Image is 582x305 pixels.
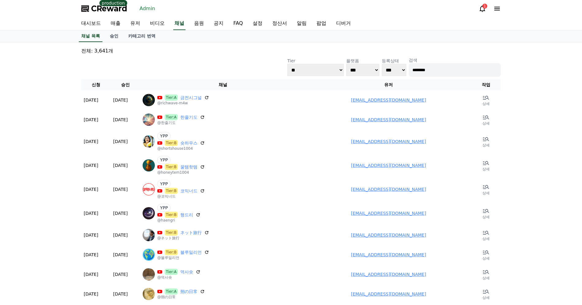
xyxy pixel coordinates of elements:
img: 숏하우스 [143,135,155,148]
a: [EMAIL_ADDRESS][DOMAIN_NAME] [351,117,426,122]
span: YPP [157,204,170,212]
p: @haengri [157,218,201,223]
p: 상세 [482,167,490,172]
p: [DATE] [84,252,98,258]
a: [EMAIL_ADDRESS][DOMAIN_NAME] [351,233,426,237]
span: Tier:B [165,164,178,170]
img: 역사숏 [143,268,155,280]
p: 상세 [482,214,490,219]
p: 상세 [482,143,490,148]
p: 상세 [482,256,490,261]
a: [EMAIL_ADDRESS][DOMAIN_NAME] [351,272,426,277]
span: Tier:B [165,230,178,236]
a: ネット旅行 [180,230,202,236]
a: [EMAIL_ADDRESS][DOMAIN_NAME] [351,211,426,216]
img: 금전시그널 [143,94,155,106]
p: [DATE] [84,117,98,123]
span: Tier:B [165,212,178,218]
img: 행드리 [143,207,155,219]
p: [DATE] [84,97,98,103]
a: 채널 목록 [79,30,102,42]
th: 승인 [111,79,140,90]
p: [DATE] [113,138,128,145]
p: [DATE] [84,186,98,192]
a: FAQ [228,17,248,30]
a: 코믹너드 [180,188,197,194]
p: 등록상태 [382,58,406,64]
p: [DATE] [113,232,128,238]
img: 블루밀리언 [143,249,155,261]
a: 상세 [474,267,498,282]
a: 카테고리 번역 [123,30,160,42]
a: 디버거 [331,17,356,30]
a: 숏하우스 [180,140,197,146]
span: Home [16,204,26,209]
a: 상세 [474,134,498,149]
th: 채널 [140,79,306,90]
p: @shortshouse1004 [157,146,205,151]
a: Messages [40,195,79,210]
p: 상세 [482,191,490,195]
a: CReward [81,4,127,14]
a: 공지 [209,17,228,30]
img: ネット旅行 [143,229,155,241]
p: @richwave-m4w [157,101,209,106]
p: 상세 [482,276,490,280]
a: 상세 [474,182,498,197]
a: 상세 [474,206,498,221]
a: 팝업 [312,17,331,30]
p: @역사숏 [157,275,201,280]
span: Tier:B [165,249,178,255]
a: 한줄기도 [180,114,197,120]
span: YPP [157,156,170,164]
a: 상세 [474,247,498,262]
p: [DATE] [84,232,98,238]
p: [DATE] [84,291,98,297]
a: 승인 [105,30,123,42]
a: Admin [137,4,158,14]
p: [DATE] [84,271,98,277]
div: 1 [482,4,487,9]
p: @코믹너드 [157,194,205,199]
a: 상세 [474,228,498,242]
a: 상세 [474,93,498,107]
p: [DATE] [113,117,128,123]
a: [EMAIL_ADDRESS][DOMAIN_NAME] [351,98,426,102]
a: 1 [479,5,486,12]
span: Tier:A [165,269,178,275]
p: @블루밀리언 [157,255,209,260]
a: 정산서 [267,17,292,30]
p: 전체: 3,641개 [81,47,501,55]
span: Tier:A [165,288,178,295]
img: 코믹너드 [143,183,155,195]
th: 유저 [306,79,471,90]
p: [DATE] [84,210,98,216]
p: [DATE] [84,162,98,168]
p: @ネット旅行 [157,236,209,241]
a: [EMAIL_ADDRESS][DOMAIN_NAME] [351,163,426,168]
p: [DATE] [113,252,128,258]
p: 상세 [482,101,490,106]
a: 비디오 [145,17,170,30]
span: Tier:B [165,188,178,194]
a: 행드리 [180,212,193,218]
a: 상세 [474,158,498,173]
p: 상세 [482,295,490,300]
p: @한줄기도 [157,120,205,125]
span: Tier:A [165,114,178,120]
img: 한줄기도 [143,114,155,126]
span: YPP [157,132,170,140]
img: 朔の日常 [143,288,155,300]
span: Settings [91,204,106,209]
a: 알림 [292,17,312,30]
p: [DATE] [113,210,128,216]
span: Tier:A [165,95,178,101]
p: @朔の日常 [157,295,205,299]
p: [DATE] [113,186,128,192]
p: [DATE] [113,291,128,297]
a: Home [2,195,40,210]
a: 꿀템핫템 [180,164,197,170]
a: 상세 [474,287,498,301]
p: 상세 [482,236,490,241]
a: 상세 [474,112,498,127]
